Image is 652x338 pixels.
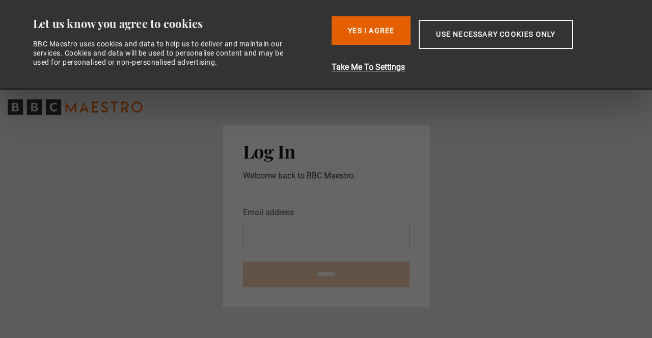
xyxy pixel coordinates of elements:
[332,16,411,45] button: Yes I Agree
[243,170,410,182] p: Welcome back to BBC Maestro.
[33,39,295,67] div: BBC Maestro uses cookies and data to help us to deliver and maintain our services. Cookies and da...
[8,99,143,115] svg: BBC Maestro
[33,16,324,31] div: Let us know you agree to cookies
[243,206,294,219] label: Email address
[332,61,627,73] button: Take Me To Settings
[419,20,573,49] button: Use necessary cookies only
[243,140,410,162] h2: Log In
